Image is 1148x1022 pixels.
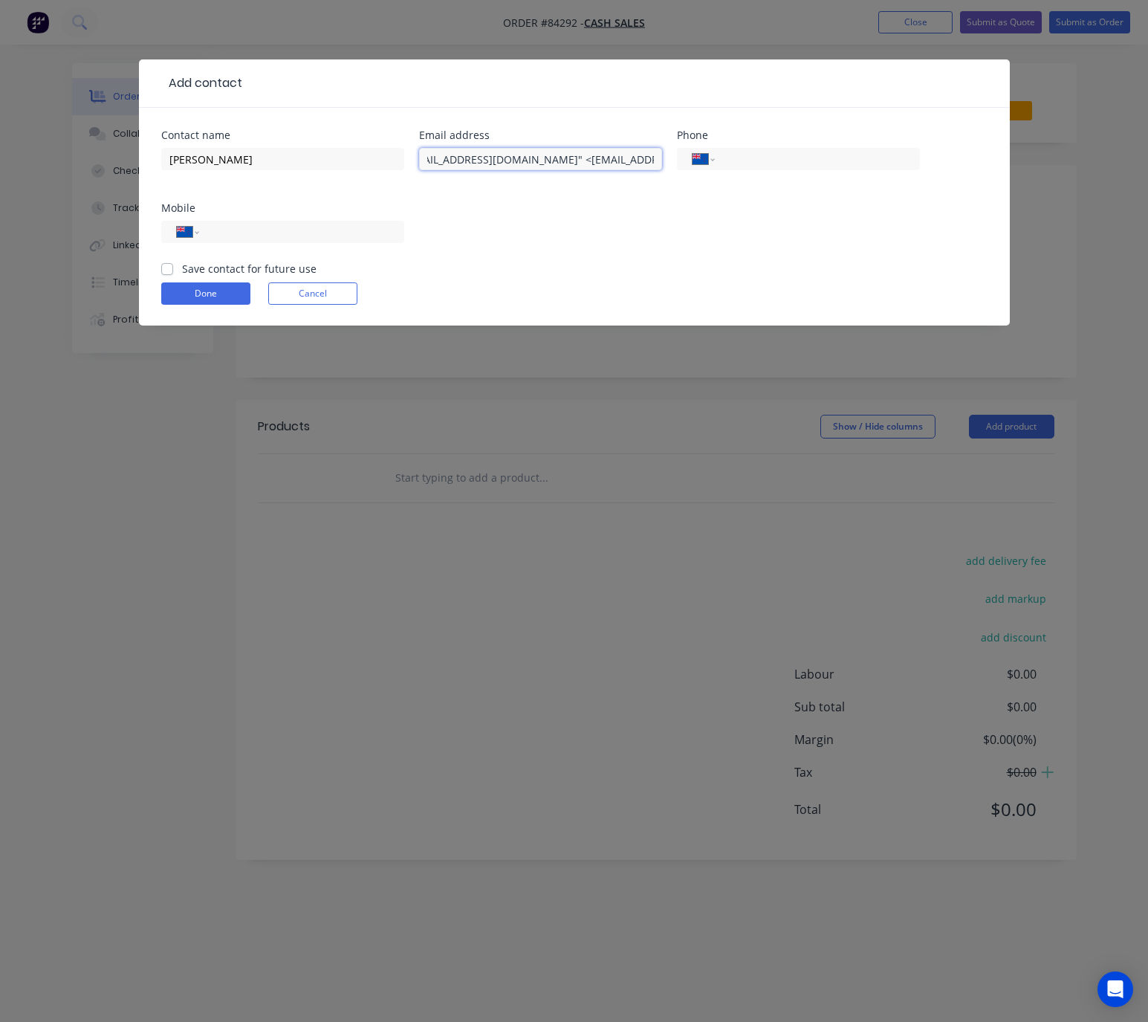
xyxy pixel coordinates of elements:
button: Done [161,282,250,305]
div: Add contact [161,74,242,92]
div: Mobile [161,203,404,213]
div: Phone [677,130,920,140]
label: Save contact for future use [182,261,317,276]
div: Open Intercom Messenger [1097,971,1133,1007]
div: Email address [419,130,662,140]
button: Cancel [268,282,357,305]
div: Contact name [161,130,404,140]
